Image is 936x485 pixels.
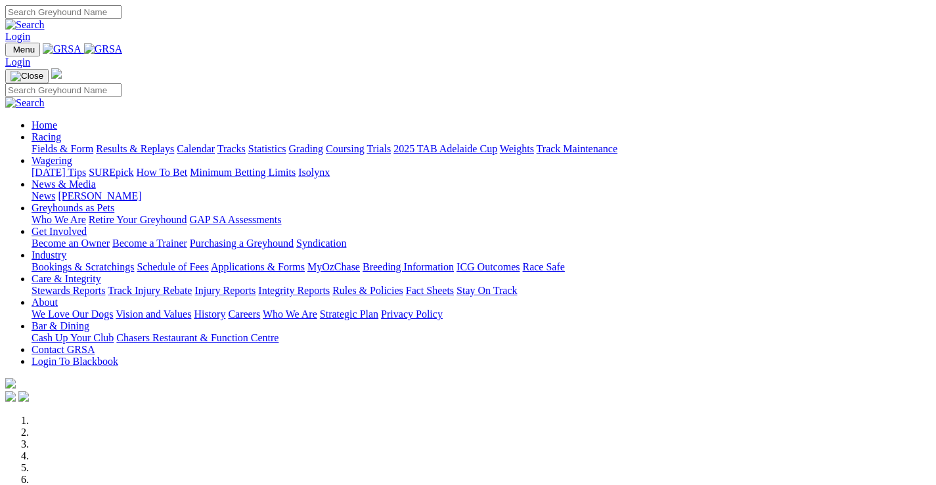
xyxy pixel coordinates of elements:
[32,179,96,190] a: News & Media
[32,261,931,273] div: Industry
[194,285,256,296] a: Injury Reports
[32,356,118,367] a: Login To Blackbook
[89,167,133,178] a: SUREpick
[32,214,86,225] a: Who We Are
[500,143,534,154] a: Weights
[32,143,931,155] div: Racing
[289,143,323,154] a: Grading
[228,308,260,320] a: Careers
[5,31,30,42] a: Login
[51,68,62,79] img: logo-grsa-white.png
[5,69,49,83] button: Toggle navigation
[320,308,378,320] a: Strategic Plan
[307,261,360,272] a: MyOzChase
[32,285,105,296] a: Stewards Reports
[263,308,317,320] a: Who We Are
[5,56,30,68] a: Login
[32,190,931,202] div: News & Media
[217,143,246,154] a: Tracks
[5,391,16,402] img: facebook.svg
[32,167,931,179] div: Wagering
[116,332,279,343] a: Chasers Restaurant & Function Centre
[84,43,123,55] img: GRSA
[32,238,110,249] a: Become an Owner
[96,143,174,154] a: Results & Replays
[332,285,403,296] a: Rules & Policies
[190,238,294,249] a: Purchasing a Greyhound
[137,167,188,178] a: How To Bet
[32,143,93,154] a: Fields & Form
[13,45,35,54] span: Menu
[211,261,305,272] a: Applications & Forms
[32,332,114,343] a: Cash Up Your Club
[32,155,72,166] a: Wagering
[457,261,520,272] a: ICG Outcomes
[367,143,391,154] a: Trials
[326,143,365,154] a: Coursing
[32,119,57,131] a: Home
[190,214,282,225] a: GAP SA Assessments
[32,344,95,355] a: Contact GRSA
[296,238,346,249] a: Syndication
[5,43,40,56] button: Toggle navigation
[5,97,45,109] img: Search
[190,167,296,178] a: Minimum Betting Limits
[381,308,443,320] a: Privacy Policy
[5,5,122,19] input: Search
[116,308,191,320] a: Vision and Values
[522,261,564,272] a: Race Safe
[32,308,931,320] div: About
[32,285,931,297] div: Care & Integrity
[32,226,87,237] a: Get Involved
[11,71,43,81] img: Close
[112,238,187,249] a: Become a Trainer
[108,285,192,296] a: Track Injury Rebate
[457,285,517,296] a: Stay On Track
[137,261,208,272] a: Schedule of Fees
[18,391,29,402] img: twitter.svg
[32,261,134,272] a: Bookings & Scratchings
[32,320,89,331] a: Bar & Dining
[32,332,931,344] div: Bar & Dining
[298,167,330,178] a: Isolynx
[32,214,931,226] div: Greyhounds as Pets
[537,143,617,154] a: Track Maintenance
[32,190,55,201] a: News
[32,131,61,142] a: Racing
[89,214,187,225] a: Retire Your Greyhound
[32,249,66,261] a: Industry
[43,43,81,55] img: GRSA
[58,190,141,201] a: [PERSON_NAME]
[32,308,113,320] a: We Love Our Dogs
[5,83,122,97] input: Search
[406,285,454,296] a: Fact Sheets
[5,378,16,389] img: logo-grsa-white.png
[32,273,101,284] a: Care & Integrity
[177,143,215,154] a: Calendar
[32,202,114,213] a: Greyhounds as Pets
[258,285,330,296] a: Integrity Reports
[5,19,45,31] img: Search
[248,143,286,154] a: Statistics
[32,297,58,308] a: About
[393,143,497,154] a: 2025 TAB Adelaide Cup
[32,167,86,178] a: [DATE] Tips
[363,261,454,272] a: Breeding Information
[194,308,225,320] a: History
[32,238,931,249] div: Get Involved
